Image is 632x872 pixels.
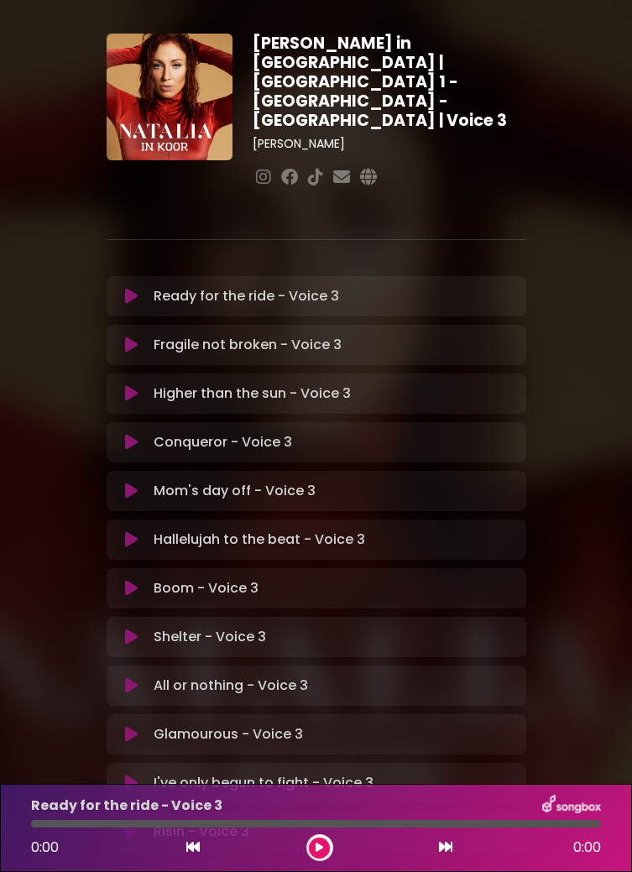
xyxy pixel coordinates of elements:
[542,795,601,817] img: songbox-logo-white.png
[154,530,365,550] p: Hallelujah to the beat - Voice 3
[31,838,59,857] span: 0:00
[253,34,525,130] h1: [PERSON_NAME] in [GEOGRAPHIC_DATA] | [GEOGRAPHIC_DATA] 1 - [GEOGRAPHIC_DATA] - [GEOGRAPHIC_DATA] ...
[154,578,259,598] p: Boom - Voice 3
[107,34,233,160] img: YTVS25JmS9CLUqXqkEhs
[154,724,303,744] p: Glamourous - Voice 3
[154,627,266,647] p: Shelter - Voice 3
[154,286,339,306] p: Ready for the ride - Voice 3
[154,384,351,404] p: Higher than the sun - Voice 3
[154,773,373,793] p: I've only begun to fight - Voice 3
[154,676,308,696] p: All or nothing - Voice 3
[31,796,222,816] p: Ready for the ride - Voice 3
[253,137,525,151] h3: [PERSON_NAME]
[573,838,601,858] span: 0:00
[154,335,342,355] p: Fragile not broken - Voice 3
[154,481,316,501] p: Mom's day off - Voice 3
[154,432,292,452] p: Conqueror - Voice 3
